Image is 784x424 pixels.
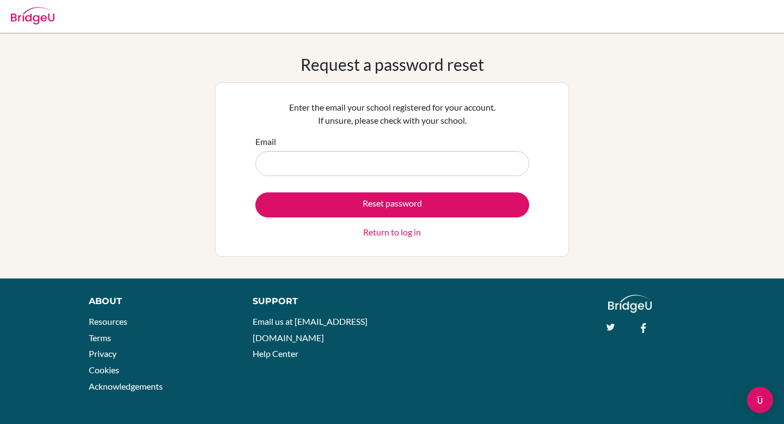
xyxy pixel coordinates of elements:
a: Return to log in [363,226,421,239]
div: Open Intercom Messenger [747,387,773,413]
img: logo_white@2x-f4f0deed5e89b7ecb1c2cc34c3e3d731f90f0f143d5ea2071677605dd97b5244.png [608,295,652,313]
div: About [89,295,228,308]
a: Privacy [89,348,117,359]
p: Enter the email your school registered for your account. If unsure, please check with your school. [255,101,529,127]
div: Support [253,295,381,308]
a: Terms [89,332,111,343]
a: Help Center [253,348,298,359]
a: Email us at [EMAIL_ADDRESS][DOMAIN_NAME] [253,316,367,343]
label: Email [255,135,276,148]
a: Resources [89,316,127,326]
a: Cookies [89,365,119,375]
a: Acknowledgements [89,381,163,391]
button: Reset password [255,192,529,217]
img: Bridge-U [11,7,54,25]
h1: Request a password reset [301,54,484,74]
